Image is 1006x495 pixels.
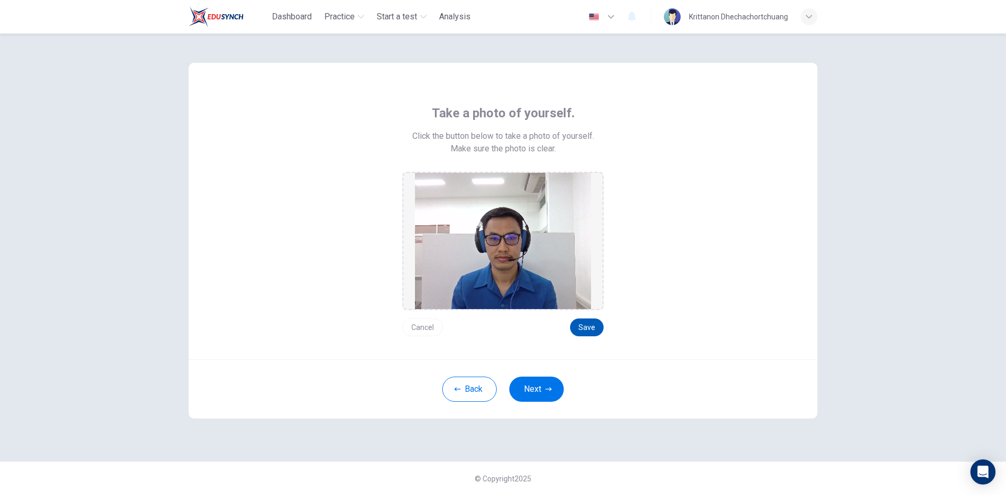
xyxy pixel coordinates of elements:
[587,13,600,21] img: en
[509,377,564,402] button: Next
[451,142,556,155] span: Make sure the photo is clear.
[439,10,471,23] span: Analysis
[475,475,531,483] span: © Copyright 2025
[664,8,681,25] img: Profile picture
[272,10,312,23] span: Dashboard
[373,7,431,26] button: Start a test
[402,318,443,336] button: Cancel
[324,10,355,23] span: Practice
[970,459,996,485] div: Open Intercom Messenger
[435,7,475,26] button: Analysis
[412,130,594,142] span: Click the button below to take a photo of yourself.
[377,10,417,23] span: Start a test
[570,318,604,336] button: Save
[689,10,788,23] div: Krittanon Dhechachortchuang
[320,7,368,26] button: Practice
[432,105,575,122] span: Take a photo of yourself.
[268,7,316,26] button: Dashboard
[415,173,591,309] img: preview screemshot
[189,6,268,27] a: Train Test logo
[189,6,244,27] img: Train Test logo
[442,377,497,402] button: Back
